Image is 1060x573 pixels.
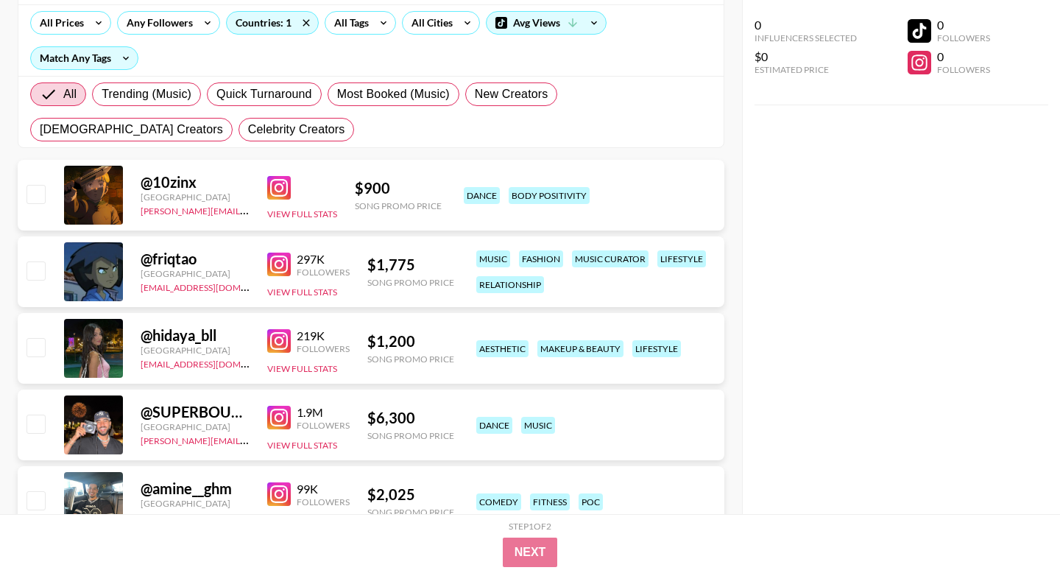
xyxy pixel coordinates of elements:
div: 0 [937,18,990,32]
div: @ hidaya_bll [141,326,250,345]
div: Song Promo Price [367,430,454,441]
span: All [63,85,77,103]
div: makeup & beauty [537,340,623,357]
div: Step 1 of 2 [509,521,551,532]
img: Instagram [267,482,291,506]
img: Instagram [267,406,291,429]
div: fashion [519,250,563,267]
span: Quick Turnaround [216,85,312,103]
img: Instagram [267,176,291,200]
div: $0 [755,49,857,64]
div: [GEOGRAPHIC_DATA] [141,498,250,509]
div: Followers [297,496,350,507]
div: [GEOGRAPHIC_DATA] [141,345,250,356]
div: $ 2,025 [367,485,454,504]
button: View Full Stats [267,208,337,219]
button: View Full Stats [267,286,337,298]
div: [GEOGRAPHIC_DATA] [141,191,250,203]
div: Song Promo Price [367,354,454,365]
img: Instagram [267,329,291,353]
div: @ SUPERBOUMJ [141,403,250,421]
div: 297K [297,252,350,267]
button: View Full Stats [267,363,337,374]
div: Estimated Price [755,64,857,75]
div: All Prices [31,12,87,34]
div: $ 1,775 [367,256,454,274]
div: Countries: 1 [227,12,318,34]
div: @ amine__ghm [141,479,250,498]
div: lifestyle [657,250,706,267]
div: Avg Views [487,12,606,34]
div: Any Followers [118,12,196,34]
span: [DEMOGRAPHIC_DATA] Creators [40,121,223,138]
a: [EMAIL_ADDRESS][DOMAIN_NAME] [141,356,289,370]
div: Followers [937,32,990,43]
div: dance [476,417,512,434]
div: Match Any Tags [31,47,138,69]
span: New Creators [475,85,548,103]
div: $ 900 [355,179,442,197]
div: Song Promo Price [367,507,454,518]
div: comedy [476,493,521,510]
div: 0 [937,49,990,64]
div: All Tags [325,12,372,34]
div: @ 10zinx [141,173,250,191]
iframe: Drift Widget Chat Controller [986,499,1042,555]
div: lifestyle [632,340,681,357]
a: [PERSON_NAME][EMAIL_ADDRESS][DOMAIN_NAME] [141,432,358,446]
div: 219K [297,328,350,343]
div: [GEOGRAPHIC_DATA] [141,421,250,432]
a: [EMAIL_ADDRESS][DOMAIN_NAME] [141,279,289,293]
div: 1.9M [297,405,350,420]
button: View Full Stats [267,440,337,451]
div: Followers [297,420,350,431]
span: Celebrity Creators [248,121,345,138]
div: [GEOGRAPHIC_DATA] [141,268,250,279]
span: Most Booked (Music) [337,85,450,103]
div: $ 1,200 [367,332,454,351]
div: poc [579,493,603,510]
div: music [476,250,510,267]
div: Song Promo Price [367,277,454,288]
div: Song Promo Price [355,200,442,211]
button: Next [503,538,558,567]
div: Followers [297,267,350,278]
img: Instagram [267,253,291,276]
div: @ friqtao [141,250,250,268]
div: 0 [755,18,857,32]
a: [PERSON_NAME][EMAIL_ADDRESS][DOMAIN_NAME] [141,203,358,217]
span: Trending (Music) [102,85,191,103]
div: $ 6,300 [367,409,454,427]
div: dance [464,187,500,204]
div: All Cities [403,12,456,34]
div: aesthetic [476,340,529,357]
div: Influencers Selected [755,32,857,43]
div: body positivity [509,187,590,204]
div: fitness [530,493,570,510]
div: 99K [297,482,350,496]
div: Followers [297,343,350,354]
div: music curator [572,250,649,267]
div: music [521,417,555,434]
div: Followers [937,64,990,75]
div: relationship [476,276,544,293]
